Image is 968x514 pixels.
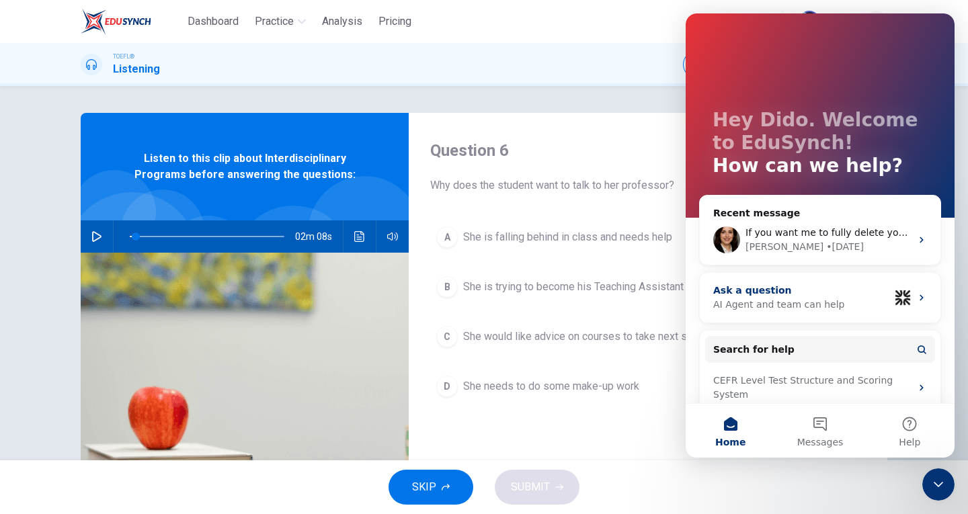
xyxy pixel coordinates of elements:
span: Messages [112,424,158,433]
div: A [436,226,458,248]
iframe: Intercom live chat [922,468,955,501]
span: Analysis [322,13,362,30]
span: Dashboard [188,13,239,30]
div: CEFR Level Test Structure and Scoring System [19,355,249,394]
div: CEFR Level Test Structure and Scoring System [28,360,225,388]
button: Pricing [373,9,417,34]
span: She would like advice on courses to take next semester [463,329,727,345]
a: EduSynch logo [81,8,182,35]
img: EduSynch logo [81,8,151,35]
div: Ask a question [28,270,204,284]
span: 02m 08s [295,220,343,253]
div: Mute [683,50,711,79]
img: Profile picture [799,11,820,32]
div: C [436,326,458,347]
iframe: Intercom live chat [686,13,955,458]
button: Dashboard [182,9,244,34]
span: Help [213,424,235,433]
span: She is trying to become his Teaching Assistant [463,279,684,295]
div: • [DATE] [140,226,178,241]
h4: Question 6 [430,140,866,161]
div: D [436,376,458,397]
button: CShe would like advice on courses to take next semester [430,320,866,353]
button: BShe is trying to become his Teaching Assistant [430,270,866,304]
button: Practice [249,9,311,34]
button: SKIP [389,470,473,505]
span: Practice [255,13,294,30]
button: DShe needs to do some make-up work [430,370,866,403]
div: [PERSON_NAME] [60,226,138,241]
span: She is falling behind in class and needs help [463,229,672,245]
button: AShe is falling behind in class and needs help [430,220,866,254]
button: Click to see the audio transcription [349,220,370,253]
button: Analysis [317,9,368,34]
span: If you want me to fully delete your account, I can do that. [60,214,331,224]
span: Listen to this clip about Interdisciplinary Programs before answering the questions: [124,151,365,183]
div: Ask a questionAI Agent and team can helpProfile image for Fin [13,259,255,310]
button: Search for help [19,323,249,349]
div: B [436,276,458,298]
button: Messages [89,390,179,444]
span: Pricing [378,13,411,30]
div: AI Agent and team can help [28,284,204,298]
img: Profile image for Fin [209,276,225,292]
span: She needs to do some make-up work [463,378,639,394]
h1: Listening [113,61,160,77]
span: Home [30,424,60,433]
span: TOEFL® [113,52,134,61]
span: Why does the student want to talk to her professor? [430,177,866,194]
span: Search for help [28,329,109,343]
span: SKIP [412,478,436,497]
button: Help [179,390,269,444]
